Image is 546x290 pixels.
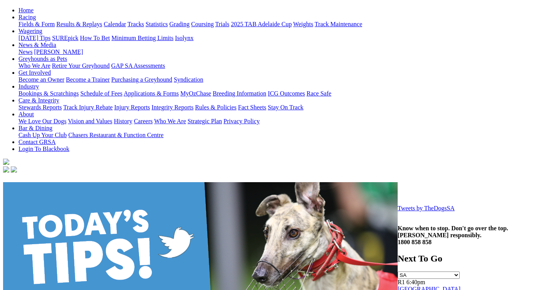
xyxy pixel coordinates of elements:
[146,21,168,27] a: Statistics
[398,279,405,285] span: R1
[170,21,190,27] a: Grading
[18,28,42,34] a: Wagering
[18,49,543,55] div: News & Media
[18,62,50,69] a: Who We Are
[18,76,543,83] div: Get Involved
[68,118,112,124] a: Vision and Values
[111,76,172,83] a: Purchasing a Greyhound
[63,104,113,111] a: Track Injury Rebate
[268,104,303,111] a: Stay On Track
[111,62,165,69] a: GAP SA Assessments
[195,104,237,111] a: Rules & Policies
[215,21,229,27] a: Trials
[3,159,9,165] img: logo-grsa-white.png
[34,49,83,55] a: [PERSON_NAME]
[18,69,51,76] a: Get Involved
[18,146,69,152] a: Login To Blackbook
[104,21,126,27] a: Calendar
[66,76,110,83] a: Become a Trainer
[268,90,305,97] a: ICG Outcomes
[18,118,66,124] a: We Love Our Dogs
[18,118,543,125] div: About
[407,279,425,285] span: 6:40pm
[238,104,266,111] a: Fact Sheets
[18,132,67,138] a: Cash Up Your Club
[18,111,34,117] a: About
[398,225,508,245] strong: Know when to stop. Don't go over the top. [PERSON_NAME] responsibly. 1800 858 858
[11,166,17,173] img: twitter.svg
[154,118,186,124] a: Who We Are
[111,35,173,41] a: Minimum Betting Limits
[191,21,214,27] a: Coursing
[52,62,110,69] a: Retire Your Greyhound
[80,35,110,41] a: How To Bet
[18,104,543,111] div: Care & Integrity
[114,118,132,124] a: History
[134,118,153,124] a: Careers
[18,139,55,145] a: Contact GRSA
[18,42,56,48] a: News & Media
[18,21,55,27] a: Fields & Form
[52,35,78,41] a: SUREpick
[315,21,362,27] a: Track Maintenance
[18,90,79,97] a: Bookings & Scratchings
[18,125,52,131] a: Bar & Dining
[18,49,32,55] a: News
[18,132,543,139] div: Bar & Dining
[293,21,313,27] a: Weights
[124,90,179,97] a: Applications & Forms
[114,104,150,111] a: Injury Reports
[180,90,211,97] a: MyOzChase
[18,21,543,28] div: Racing
[18,35,543,42] div: Wagering
[68,132,163,138] a: Chasers Restaurant & Function Centre
[231,21,292,27] a: 2025 TAB Adelaide Cup
[18,35,50,41] a: [DATE] Tips
[213,90,266,97] a: Breeding Information
[175,35,193,41] a: Isolynx
[56,21,102,27] a: Results & Replays
[18,14,36,20] a: Racing
[18,83,39,90] a: Industry
[80,90,122,97] a: Schedule of Fees
[306,90,331,97] a: Race Safe
[174,76,203,83] a: Syndication
[188,118,222,124] a: Strategic Plan
[18,104,62,111] a: Stewards Reports
[18,55,67,62] a: Greyhounds as Pets
[223,118,260,124] a: Privacy Policy
[18,62,543,69] div: Greyhounds as Pets
[18,90,543,97] div: Industry
[3,166,9,173] img: facebook.svg
[151,104,193,111] a: Integrity Reports
[128,21,144,27] a: Tracks
[398,205,455,211] a: Tweets by TheDogsSA
[18,76,64,83] a: Become an Owner
[18,7,34,13] a: Home
[18,97,59,104] a: Care & Integrity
